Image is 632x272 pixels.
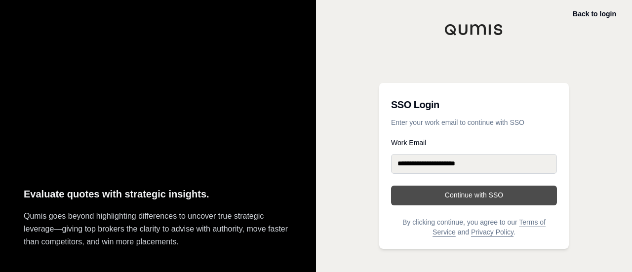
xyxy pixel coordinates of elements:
[391,95,557,115] h3: SSO Login
[391,186,557,205] button: Continue with SSO
[444,24,504,36] img: Qumis
[391,139,557,146] label: Work Email
[391,217,557,237] p: By clicking continue, you agree to our and .
[433,218,546,236] a: Terms of Service
[573,10,616,18] a: Back to login
[391,117,557,127] p: Enter your work email to continue with SSO
[471,228,513,236] a: Privacy Policy
[24,186,292,202] p: Evaluate quotes with strategic insights.
[24,210,292,248] p: Qumis goes beyond highlighting differences to uncover true strategic leverage—giving top brokers ...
